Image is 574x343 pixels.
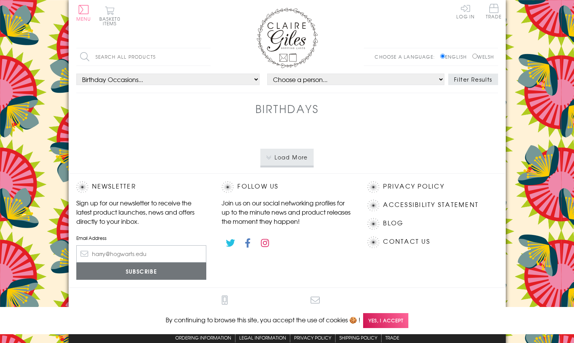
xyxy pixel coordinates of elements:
[103,15,120,27] span: 0 items
[76,235,207,241] label: Email Address
[375,53,439,60] p: Choose a language:
[448,74,498,85] button: Filter Results
[383,236,430,247] a: Contact Us
[255,101,319,117] h1: Birthdays
[76,15,91,22] span: Menu
[222,198,352,226] p: Join us on our social networking profiles for up to the minute news and product releases the mome...
[99,6,120,26] button: Basket0 items
[257,8,318,68] img: Claire Giles Greetings Cards
[222,181,352,193] h2: Follow Us
[363,313,408,328] span: Yes, I accept
[440,53,470,60] label: English
[456,4,475,19] a: Log In
[76,245,207,263] input: harry@hogwarts.edu
[486,4,502,20] a: Trade
[385,333,399,342] a: Trade
[175,333,231,342] a: Ordering Information
[383,181,444,192] a: Privacy Policy
[294,333,331,342] a: Privacy Policy
[76,48,211,66] input: Search all products
[440,54,445,59] input: English
[200,295,249,317] a: 0191 270 8191
[383,200,479,210] a: Accessibility Statement
[383,218,403,228] a: Blog
[76,263,207,280] input: Subscribe
[472,54,477,59] input: Welsh
[339,333,377,342] a: Shipping Policy
[472,53,494,60] label: Welsh
[486,4,502,19] span: Trade
[239,333,286,342] a: Legal Information
[76,181,207,193] h2: Newsletter
[260,149,314,166] button: Load More
[76,5,91,21] button: Menu
[203,48,211,66] input: Search
[257,295,374,317] a: [EMAIL_ADDRESS][DOMAIN_NAME]
[76,198,207,226] p: Sign up for our newsletter to receive the latest product launches, news and offers directly to yo...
